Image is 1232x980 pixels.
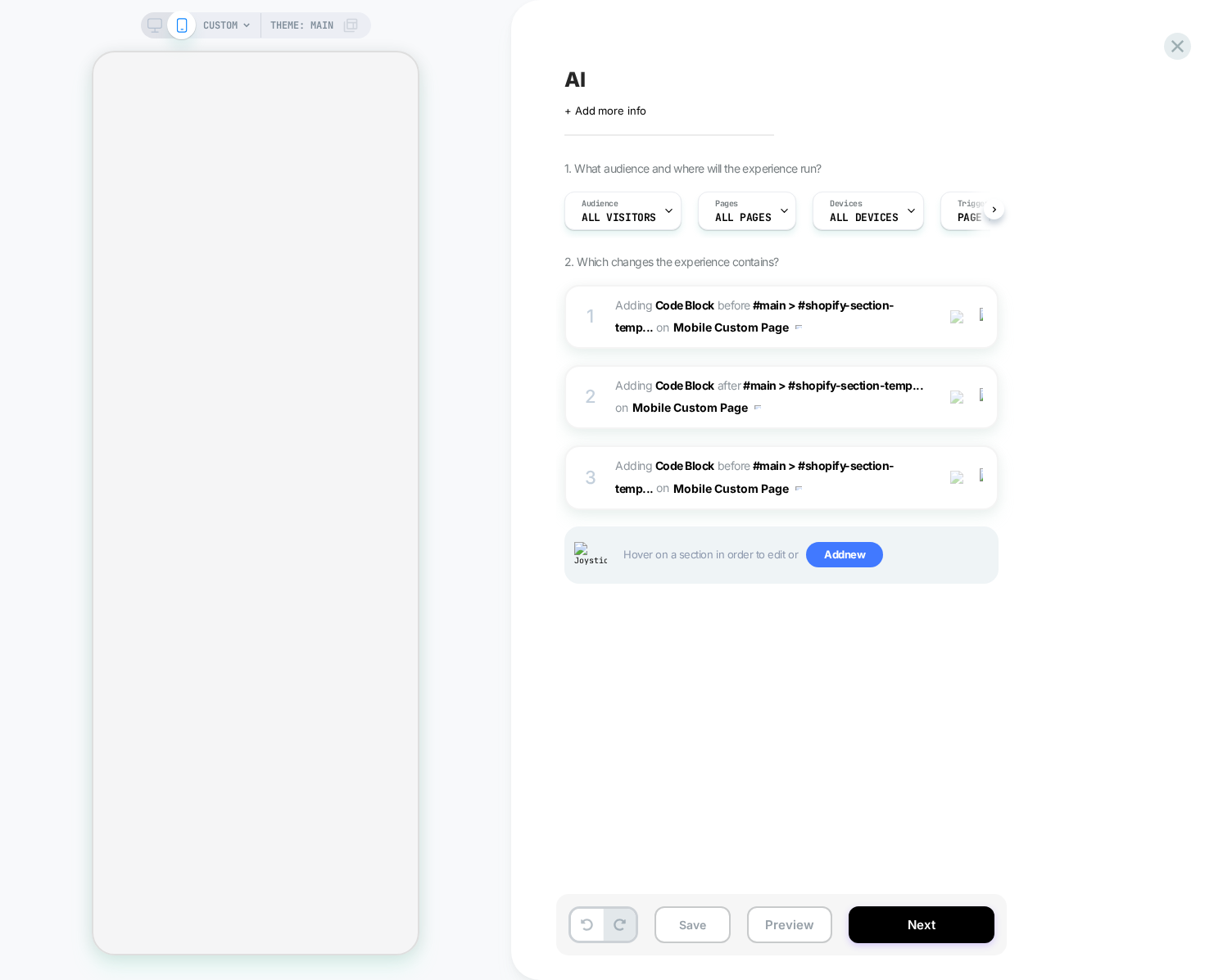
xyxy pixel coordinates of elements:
b: Code Block [655,298,714,312]
div: 2 [582,381,599,413]
img: Joystick [574,542,607,567]
img: down arrow [795,486,802,490]
img: down arrow [754,405,761,409]
button: Mobile Custom Page [673,315,802,339]
button: Preview [747,906,832,943]
span: Page Load [958,212,1013,224]
span: + Add more info [564,104,646,117]
button: Next [849,906,994,943]
span: Trigger [958,198,990,210]
span: on [656,477,668,498]
img: down arrow [795,325,802,329]
span: Hover on a section in order to edit or [623,542,989,568]
span: on [656,317,668,337]
span: on [615,397,627,418]
span: 1. What audience and where will the experience run? [564,161,821,175]
span: ALL DEVICES [830,212,898,224]
b: Code Block [655,378,714,392]
span: 2. Which changes the experience contains? [564,255,778,269]
img: crossed eye [950,471,964,485]
span: AFTER [718,378,741,392]
span: Add new [806,542,883,568]
span: #main > #shopify-section-temp... [743,378,923,392]
span: AI [564,67,586,92]
span: BEFORE [718,298,750,312]
img: crossed eye [950,310,964,324]
span: CUSTOM [203,12,238,38]
span: Devices [830,198,862,210]
span: Audience [582,198,618,210]
img: close [980,388,983,406]
span: ALL PAGES [715,212,771,224]
button: Save [654,906,731,943]
span: #main > #shopify-section-temp... [615,458,895,495]
div: 3 [582,462,599,495]
img: crossed eye [950,391,964,404]
span: BEFORE [718,458,750,472]
button: Mobile Custom Page [632,395,761,419]
span: All Visitors [582,212,656,224]
span: #main > #shopify-section-temp... [615,298,895,334]
span: Adding [615,458,714,472]
span: Theme: MAIN [270,12,333,38]
b: Code Block [655,458,714,472]
img: close [980,308,983,326]
img: close [980,468,983,486]
span: Adding [615,378,714,392]
span: Pages [715,198,738,210]
span: Adding [615,298,714,312]
button: Mobile Custom Page [673,476,802,500]
div: 1 [582,300,599,333]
